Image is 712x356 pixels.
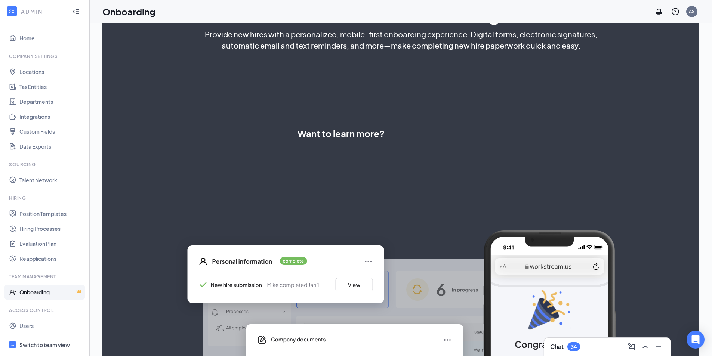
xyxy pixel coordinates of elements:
a: Departments [19,94,83,109]
span: Want to learn more? [298,127,385,140]
a: Evaluation Plan [19,236,83,251]
a: Locations [19,64,83,79]
svg: Minimize [654,342,663,351]
a: Custom Fields [19,124,83,139]
iframe: Form 1 [392,55,504,201]
div: Open Intercom Messenger [687,331,705,349]
div: Hiring [9,195,82,201]
button: ChevronUp [639,341,651,353]
a: OnboardingCrown [19,285,83,300]
a: Hiring Processes [19,221,83,236]
a: Reapplications [19,251,83,266]
a: Data Exports [19,139,83,154]
button: ComposeMessage [626,341,638,353]
svg: ComposeMessage [627,342,636,351]
span: automatic email and text reminders, and more—make completing new hire paperwork quick and easy. [222,40,580,51]
h1: Onboarding [102,5,155,18]
a: Talent Network [19,173,83,188]
svg: Collapse [72,8,80,15]
div: ADMIN [21,8,65,15]
h3: Chat [550,343,564,351]
svg: WorkstreamLogo [8,7,16,15]
div: Sourcing [9,161,82,168]
div: Switch to team view [19,341,70,349]
a: Tax Entities [19,79,83,94]
svg: WorkstreamLogo [10,342,15,347]
div: Team Management [9,273,82,280]
a: Users [19,318,83,333]
svg: QuestionInfo [671,7,680,16]
svg: Notifications [654,7,663,16]
div: AS [689,8,695,15]
a: Integrations [19,109,83,124]
a: Position Templates [19,206,83,221]
button: Minimize [653,341,665,353]
div: 34 [571,344,577,350]
div: Company Settings [9,53,82,59]
div: Access control [9,307,82,313]
svg: ChevronUp [641,342,650,351]
a: Home [19,31,83,46]
span: Provide new hires with a personalized, mobile-first onboarding experience. Digital forms, electro... [205,29,597,40]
